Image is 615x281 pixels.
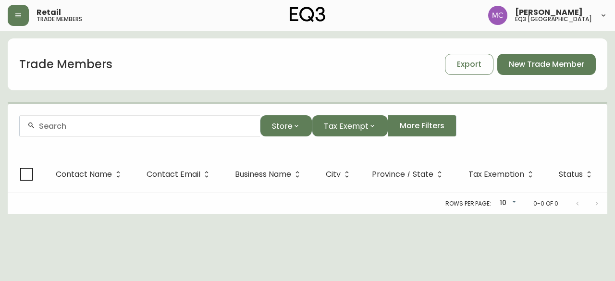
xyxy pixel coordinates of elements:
[533,199,558,208] p: 0-0 of 0
[445,54,493,75] button: Export
[56,171,112,177] span: Contact Name
[388,115,456,136] button: More Filters
[468,171,524,177] span: Tax Exemption
[372,170,446,179] span: Province / State
[37,9,61,16] span: Retail
[497,54,596,75] button: New Trade Member
[468,170,537,179] span: Tax Exemption
[372,171,433,177] span: Province / State
[147,170,213,179] span: Contact Email
[559,170,595,179] span: Status
[39,122,252,131] input: Search
[312,115,388,136] button: Tax Exempt
[324,120,369,132] span: Tax Exempt
[147,171,200,177] span: Contact Email
[515,9,583,16] span: [PERSON_NAME]
[445,199,491,208] p: Rows per page:
[56,170,124,179] span: Contact Name
[400,121,444,131] span: More Filters
[509,59,584,70] span: New Trade Member
[559,171,583,177] span: Status
[37,16,82,22] h5: trade members
[272,120,293,132] span: Store
[326,170,353,179] span: City
[260,115,312,136] button: Store
[235,171,291,177] span: Business Name
[326,171,341,177] span: City
[457,59,481,70] span: Export
[515,16,592,22] h5: eq3 [GEOGRAPHIC_DATA]
[235,170,304,179] span: Business Name
[488,6,507,25] img: 6dbdb61c5655a9a555815750a11666cc
[495,195,518,211] div: 10
[19,56,112,73] h1: Trade Members
[290,7,325,22] img: logo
